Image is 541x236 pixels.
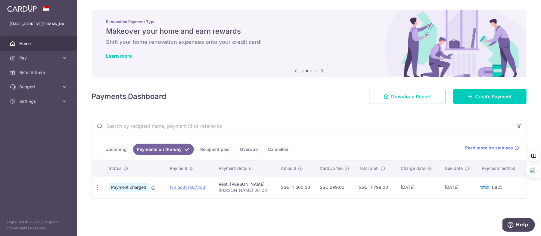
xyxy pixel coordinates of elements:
[475,93,512,100] span: Create Payment
[19,98,59,104] span: Settings
[106,19,512,24] p: Renovation Payment Type
[109,183,149,192] span: Payment charged
[19,69,59,75] span: Refer & Save
[502,218,535,233] iframe: Opens a widget where you can find more information
[440,176,477,198] td: [DATE]
[219,187,272,193] p: [PERSON_NAME] 06-20
[19,84,59,90] span: Support
[479,184,491,191] img: Bank Card
[264,144,292,155] a: Cancelled
[165,161,213,176] th: Payment ID
[276,176,315,198] td: SGD 11,500.00
[92,116,512,136] input: Search by recipient name, payment id or reference
[19,41,59,47] span: Home
[109,165,122,171] span: Status
[236,144,262,155] a: Overdue
[401,165,425,171] span: Charge date
[106,38,512,46] h6: Shift your home renovation expenses onto your credit card!
[391,93,431,100] span: Download Report
[92,10,527,77] img: Renovation banner
[133,144,194,155] a: Payments on the way
[10,21,67,27] p: [EMAIL_ADDRESS][DOMAIN_NAME]
[453,89,527,104] a: Create Payment
[92,91,166,102] h4: Payments Dashboard
[492,185,502,190] span: 6825
[196,144,234,155] a: Recipient paid
[281,165,297,171] span: Amount
[465,145,519,151] a: Read more on statuses
[7,5,37,12] img: CardUp
[354,176,396,198] td: SGD 11,799.00
[106,26,512,36] h5: Makeover your home and earn rewards
[214,161,276,176] th: Payment details
[369,89,446,104] a: Download Report
[219,181,272,187] div: Rent. [PERSON_NAME]
[359,165,379,171] span: Total amt.
[477,161,526,176] th: Payment method
[106,53,132,59] a: Learn more
[320,165,343,171] span: CardUp fee
[315,176,354,198] td: SGD 299.00
[19,55,59,61] span: Pay
[170,185,205,190] a: txn_5c851b873d3
[396,176,440,198] td: [DATE]
[445,165,463,171] span: Due date
[101,144,131,155] a: Upcoming
[465,145,513,151] span: Read more on statuses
